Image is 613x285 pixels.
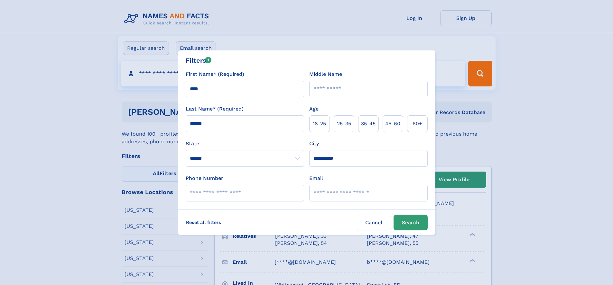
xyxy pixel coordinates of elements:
button: Search [394,215,428,230]
span: 45‑60 [385,120,400,128]
label: First Name* (Required) [186,70,244,78]
label: Reset all filters [182,215,225,230]
span: 60+ [413,120,422,128]
label: Middle Name [309,70,342,78]
span: 25‑35 [337,120,351,128]
label: State [186,140,304,147]
label: Cancel [357,215,391,230]
label: Phone Number [186,174,223,182]
span: 18‑25 [313,120,326,128]
label: Age [309,105,319,113]
label: Last Name* (Required) [186,105,244,113]
div: Filters [186,56,212,65]
label: City [309,140,319,147]
label: Email [309,174,323,182]
span: 35‑45 [361,120,376,128]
